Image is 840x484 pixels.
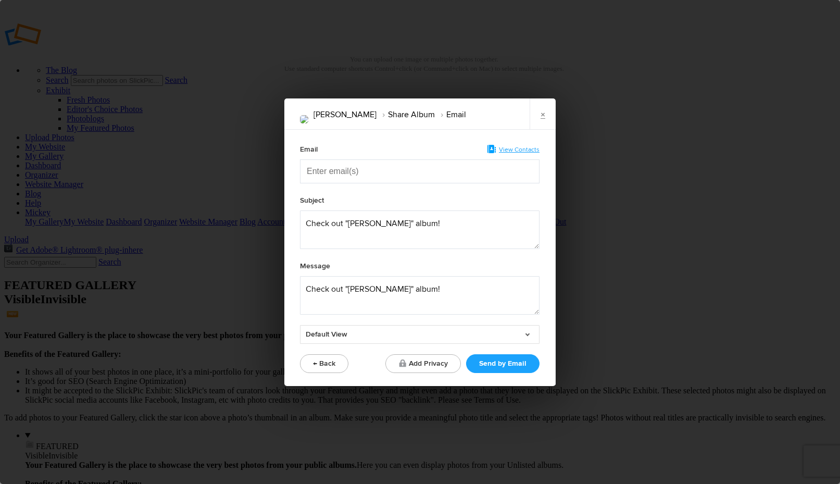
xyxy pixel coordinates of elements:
a: × [530,98,556,130]
li: [PERSON_NAME] [314,106,377,123]
span: View Contacts [499,146,540,154]
div: Subject [300,194,324,207]
button: Send by Email [466,354,540,373]
input: Enter email(s) [307,160,411,183]
a: View Contacts [487,146,540,154]
li: Email [435,106,466,123]
button: ← Back [300,354,348,373]
div: Message [300,259,330,273]
button: Add Privacy [385,354,461,373]
a: Default View [300,325,540,344]
li: Share Album [377,106,435,123]
img: Kenna_Nicole_059.png [300,115,308,123]
div: Email [300,143,318,156]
